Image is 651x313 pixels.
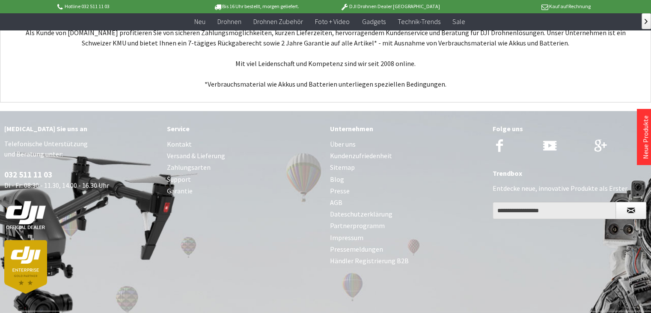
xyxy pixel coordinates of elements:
[615,202,646,219] button: Newsletter abonnieren
[330,232,484,244] a: Impressum
[330,162,484,173] a: Sitemap
[493,168,647,179] div: Trendbox
[4,201,47,230] img: white-dji-schweiz-logo-official_140x140.png
[167,123,321,134] div: Service
[217,17,241,26] span: Drohnen
[167,150,321,162] a: Versand & Lieferung
[457,1,591,12] p: Kauf auf Rechnung
[391,13,446,30] a: Technik-Trends
[190,1,323,12] p: Bis 16 Uhr bestellt, morgen geliefert.
[330,150,484,162] a: Kundenzufriedenheit
[493,183,647,193] p: Entdecke neue, innovative Produkte als Erster.
[211,13,247,30] a: Drohnen
[167,185,321,197] a: Garantie
[56,1,189,12] p: Hotline 032 511 11 03
[330,220,484,232] a: Partnerprogramm
[397,17,440,26] span: Technik-Trends
[4,123,158,134] div: [MEDICAL_DATA] Sie uns an
[330,255,484,267] a: Händler Registrierung B2B
[167,162,321,173] a: Zahlungsarten
[323,1,457,12] p: DJI Drohnen Dealer [GEOGRAPHIC_DATA]
[452,17,465,26] span: Sale
[188,13,211,30] a: Neu
[194,17,205,26] span: Neu
[330,123,484,134] div: Unternehmen
[362,17,385,26] span: Gadgets
[330,208,484,220] a: Dateschutzerklärung
[247,13,309,30] a: Drohnen Zubehör
[356,13,391,30] a: Gadgets
[4,240,47,294] img: dji-partner-enterprise_goldLoJgYOWPUIEBO.png
[167,174,321,185] a: Support
[315,17,350,26] span: Foto + Video
[641,115,650,159] a: Neue Produkte
[493,202,616,219] input: Ihre E-Mail Adresse
[330,138,484,150] a: Über uns
[167,138,321,150] a: Kontakt
[330,174,484,185] a: Blog
[330,244,484,255] a: Pressemeldungen
[330,185,484,197] a: Presse
[4,138,158,294] p: Telefonische Unterstützung und Beratung unter: Di - Fr: 08:30 - 11.30, 14.00 - 16.30 Uhr
[253,17,303,26] span: Drohnen Zubehör
[4,169,52,180] a: 032 511 11 03
[446,13,471,30] a: Sale
[645,19,648,24] span: 
[330,197,484,208] a: AGB
[309,13,356,30] a: Foto + Video
[493,123,647,134] div: Folge uns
